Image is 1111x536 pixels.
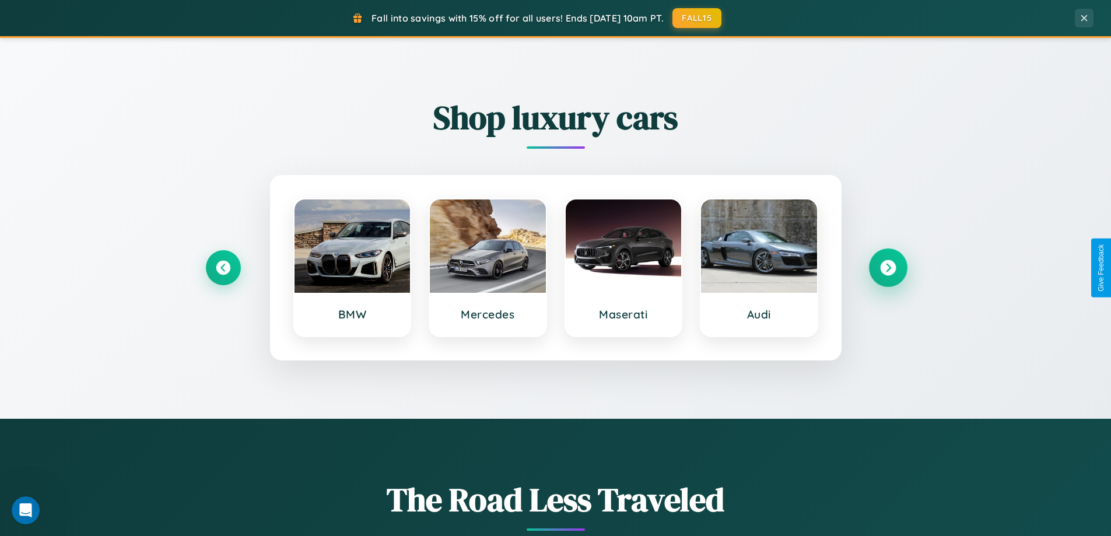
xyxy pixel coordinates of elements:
[672,8,721,28] button: FALL15
[12,496,40,524] iframe: Intercom live chat
[577,307,670,321] h3: Maserati
[441,307,534,321] h3: Mercedes
[1097,244,1105,292] div: Give Feedback
[206,477,906,522] h1: The Road Less Traveled
[306,307,399,321] h3: BMW
[206,95,906,140] h2: Shop luxury cars
[371,12,664,24] span: Fall into savings with 15% off for all users! Ends [DATE] 10am PT.
[713,307,805,321] h3: Audi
